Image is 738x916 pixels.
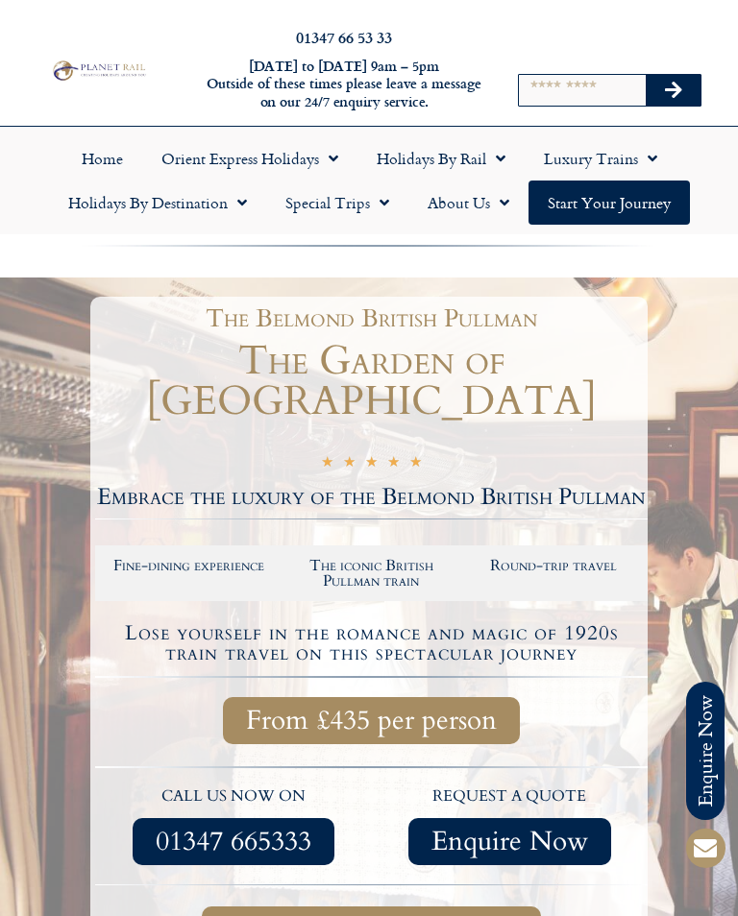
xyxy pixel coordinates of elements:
img: Planet Rail Train Holidays Logo [49,59,148,83]
h4: Lose yourself in the romance and magic of 1920s train travel on this spectacular journey [98,623,645,663]
span: 01347 665333 [156,830,311,854]
a: Holidays by Destination [49,181,266,225]
p: call us now on [105,784,362,809]
a: Holidays by Rail [357,136,525,181]
i: ★ [321,455,333,473]
i: ★ [365,455,378,473]
div: 5/5 [321,453,422,473]
button: Search [646,75,701,106]
h2: The iconic British Pullman train [290,558,454,589]
a: Orient Express Holidays [142,136,357,181]
i: ★ [343,455,356,473]
h6: [DATE] to [DATE] 9am – 5pm Outside of these times please leave a message on our 24/7 enquiry serv... [202,58,487,111]
h1: The Garden of [GEOGRAPHIC_DATA] [95,341,648,422]
h2: Embrace the luxury of the Belmond British Pullman [95,486,648,509]
p: request a quote [381,784,639,809]
nav: Menu [10,136,728,225]
i: ★ [409,455,422,473]
a: 01347 665333 [133,818,334,865]
i: ★ [387,455,400,473]
a: 01347 66 53 33 [296,26,392,48]
a: Special Trips [266,181,408,225]
a: From £435 per person [223,697,520,744]
a: Luxury Trains [525,136,676,181]
a: Home [62,136,142,181]
a: Start your Journey [529,181,690,225]
span: Enquire Now [431,830,588,854]
h2: Round-trip travel [472,558,635,573]
a: Enquire Now [408,818,611,865]
a: About Us [408,181,529,225]
h1: The Belmond British Pullman [105,306,638,331]
h2: Fine-dining experience [108,558,271,573]
span: From £435 per person [246,709,497,733]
